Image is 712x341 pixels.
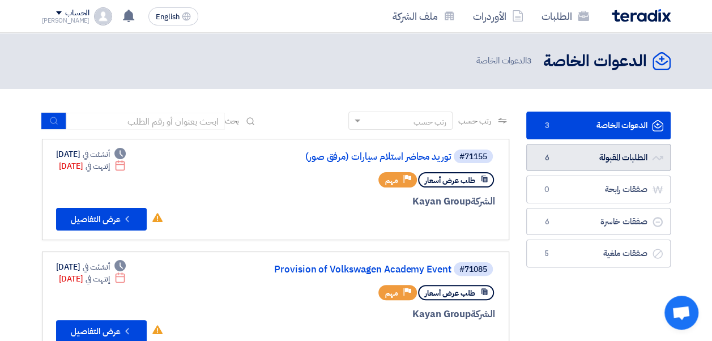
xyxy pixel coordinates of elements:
[385,175,398,186] span: مهم
[65,8,89,18] div: الحساب
[223,194,495,209] div: Kayan Group
[464,3,532,29] a: الأوردرات
[540,152,554,164] span: 6
[66,113,225,130] input: ابحث بعنوان أو رقم الطلب
[543,50,647,73] h2: الدعوات الخاصة
[148,7,198,25] button: English
[385,288,398,299] span: مهم
[526,176,671,203] a: صفقات رابحة0
[476,54,534,67] span: الدعوات الخاصة
[94,7,112,25] img: profile_test.png
[425,175,475,186] span: طلب عرض أسعار
[471,194,495,208] span: الشركة
[383,3,464,29] a: ملف الشركة
[664,296,698,330] a: Open chat
[526,112,671,139] a: الدعوات الخاصة3
[540,216,554,228] span: 6
[540,184,554,195] span: 0
[425,288,475,299] span: طلب عرض أسعار
[56,148,126,160] div: [DATE]
[540,120,554,131] span: 3
[458,115,491,127] span: رتب حسب
[527,54,532,67] span: 3
[471,307,495,321] span: الشركة
[42,18,90,24] div: [PERSON_NAME]
[56,208,147,231] button: عرض التفاصيل
[59,160,126,172] div: [DATE]
[532,3,598,29] a: الطلبات
[83,148,110,160] span: أنشئت في
[225,265,451,275] a: Provision of Volkswagen Academy Event
[156,13,180,21] span: English
[459,266,487,274] div: #71085
[540,248,554,259] span: 5
[56,261,126,273] div: [DATE]
[612,9,671,22] img: Teradix logo
[225,152,451,162] a: توريد محاضر استلام سيارات (مرفق صور)
[459,153,487,161] div: #71155
[223,307,495,322] div: Kayan Group
[59,273,126,285] div: [DATE]
[526,208,671,236] a: صفقات خاسرة6
[86,160,110,172] span: إنتهت في
[526,240,671,267] a: صفقات ملغية5
[83,261,110,273] span: أنشئت في
[413,116,446,128] div: رتب حسب
[86,273,110,285] span: إنتهت في
[526,144,671,172] a: الطلبات المقبولة6
[225,115,240,127] span: بحث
